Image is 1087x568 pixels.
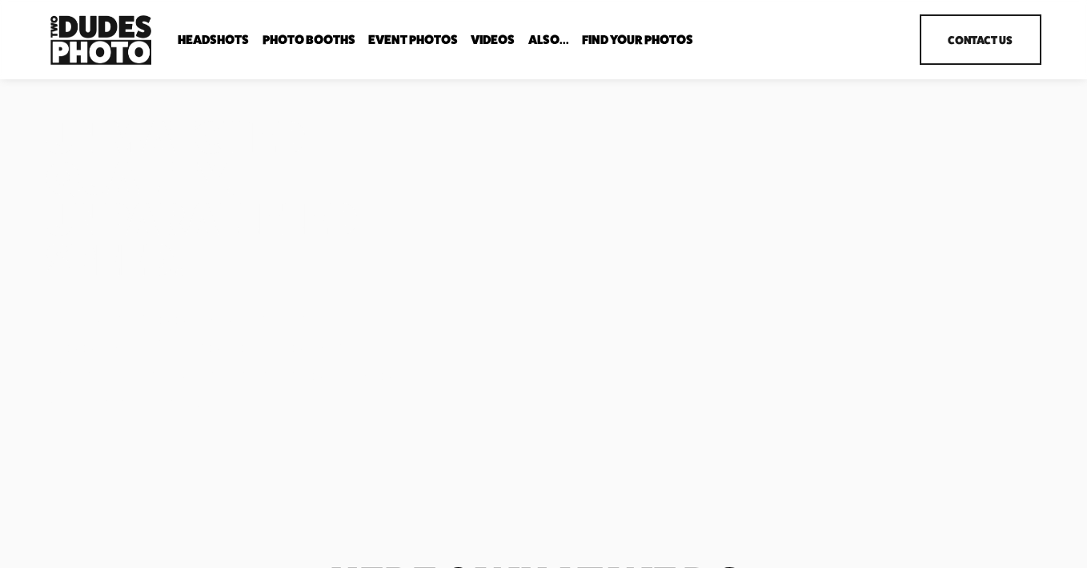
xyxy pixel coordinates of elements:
[920,14,1041,65] a: Contact Us
[582,34,693,46] span: Find Your Photos
[46,307,410,413] strong: Two Dudes Photo is a full-service photography & video production agency delivering premium experi...
[582,32,693,47] a: folder dropdown
[263,34,355,46] span: Photo Booths
[263,32,355,47] a: folder dropdown
[178,32,249,47] a: folder dropdown
[178,34,249,46] span: Headshots
[46,11,156,69] img: Two Dudes Photo | Headshots, Portraits &amp; Photo Booths
[528,34,569,46] span: Also...
[528,32,569,47] a: folder dropdown
[471,32,515,47] a: Videos
[46,116,414,280] h1: Unmatched Quality. Unparalleled Speed.
[368,32,458,47] a: Event Photos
